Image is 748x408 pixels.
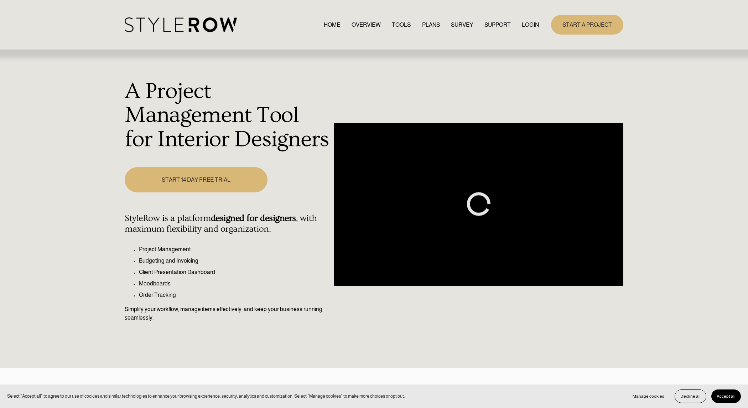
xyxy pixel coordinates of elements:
p: Client Presentation Dashboard [139,268,330,277]
a: TOOLS [392,20,411,30]
span: Accept all [717,394,736,399]
p: Select “Accept all” to agree to our use of cookies and similar technologies to enhance your brows... [7,393,405,399]
button: Accept all [711,389,741,403]
a: LOGIN [522,20,539,30]
a: folder dropdown [484,20,511,30]
a: OVERVIEW [352,20,381,30]
a: HOME [324,20,340,30]
h4: StyleRow is a platform , with maximum flexibility and organization. [125,213,330,234]
button: Decline all [675,389,706,403]
p: Project Management [139,245,330,254]
button: Manage cookies [627,389,670,403]
a: START 14 DAY FREE TRIAL [125,167,267,192]
span: Manage cookies [633,394,664,399]
strong: designed for designers [211,213,296,223]
h1: A Project Management Tool for Interior Designers [125,79,330,152]
a: START A PROJECT [551,15,623,35]
span: SUPPORT [484,21,511,29]
p: Moodboards [139,279,330,288]
a: SURVEY [451,20,473,30]
p: Budgeting and Invoicing [139,257,330,265]
span: Decline all [680,394,701,399]
img: StyleRow [125,17,237,32]
p: Simplify your workflow, manage items effectively, and keep your business running seamlessly. [125,305,330,322]
p: Order Tracking [139,291,330,299]
a: PLANS [422,20,440,30]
